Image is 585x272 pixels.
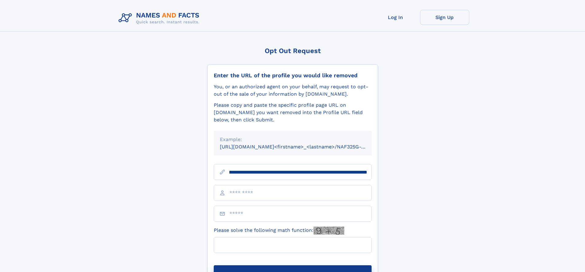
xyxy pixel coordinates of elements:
[220,144,383,150] small: [URL][DOMAIN_NAME]<firstname>_<lastname>/NAF325G-xxxxxxxx
[116,10,205,26] img: Logo Names and Facts
[214,72,372,79] div: Enter the URL of the profile you would like removed
[214,83,372,98] div: You, or an authorized agent on your behalf, may request to opt-out of the sale of your informatio...
[371,10,420,25] a: Log In
[220,136,365,143] div: Example:
[207,47,378,55] div: Opt Out Request
[214,227,344,235] label: Please solve the following math function:
[420,10,469,25] a: Sign Up
[214,102,372,124] div: Please copy and paste the specific profile page URL on [DOMAIN_NAME] you want removed into the Pr...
